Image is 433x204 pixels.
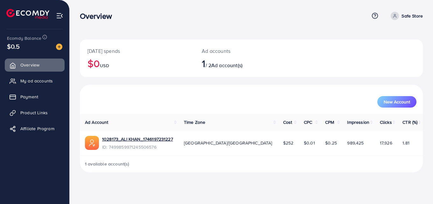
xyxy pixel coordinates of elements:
[5,59,65,71] a: Overview
[80,11,117,21] h3: Overview
[347,140,364,146] span: 989,425
[402,119,417,125] span: CTR (%)
[384,100,410,104] span: New Account
[184,119,205,125] span: Time Zone
[6,9,49,19] img: logo
[87,57,186,69] h2: $0
[202,47,272,55] p: Ad accounts
[304,140,315,146] span: $0.01
[388,12,423,20] a: Safe Store
[202,56,205,71] span: 1
[202,57,272,69] h2: / 2
[85,161,129,167] span: 1 available account(s)
[325,119,334,125] span: CPM
[377,96,416,108] button: New Account
[380,119,392,125] span: Clicks
[20,125,54,132] span: Affiliate Program
[402,12,423,20] p: Safe Store
[325,140,337,146] span: $0.25
[380,140,392,146] span: 17,926
[304,119,312,125] span: CPC
[20,109,48,116] span: Product Links
[100,62,109,69] span: USD
[184,140,272,146] span: [GEOGRAPHIC_DATA]/[GEOGRAPHIC_DATA]
[347,119,369,125] span: Impression
[7,35,41,41] span: Ecomdy Balance
[5,106,65,119] a: Product Links
[56,12,63,19] img: menu
[283,140,294,146] span: $252
[56,44,62,50] img: image
[7,42,20,51] span: $0.5
[102,144,173,150] span: ID: 7499859971245506576
[85,119,108,125] span: Ad Account
[211,62,242,69] span: Ad account(s)
[20,62,39,68] span: Overview
[102,136,173,142] a: 1028173_ALI KHAN_1746197231227
[5,74,65,87] a: My ad accounts
[20,94,38,100] span: Payment
[283,119,292,125] span: Cost
[5,122,65,135] a: Affiliate Program
[20,78,53,84] span: My ad accounts
[85,136,99,150] img: ic-ads-acc.e4c84228.svg
[87,47,186,55] p: [DATE] spends
[5,90,65,103] a: Payment
[402,140,409,146] span: 1.81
